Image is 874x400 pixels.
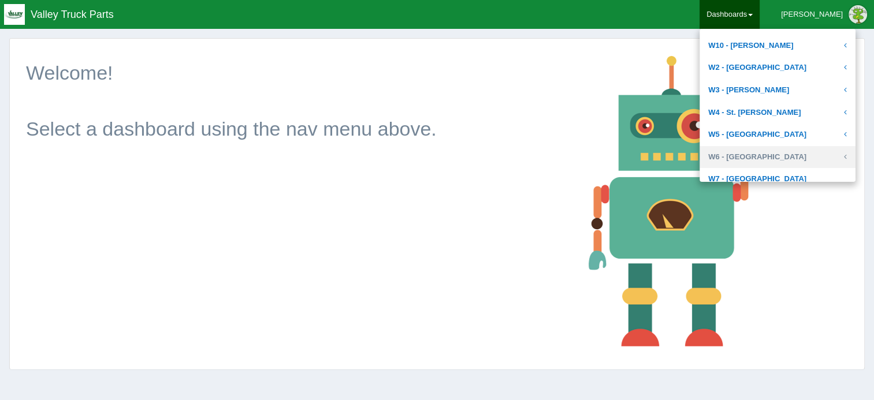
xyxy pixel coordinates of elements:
[4,4,25,25] img: q1blfpkbivjhsugxdrfq.png
[700,124,856,146] a: W5 - [GEOGRAPHIC_DATA]
[849,5,867,24] img: Profile Picture
[781,3,843,26] div: [PERSON_NAME]
[700,146,856,169] a: W6 - [GEOGRAPHIC_DATA]
[700,168,856,201] a: W7 - [GEOGRAPHIC_DATA][PERSON_NAME]
[580,47,764,354] img: robot-18af129d45a23e4dba80317a7b57af8f57279c3d1c32989fc063bd2141a5b856.png
[31,9,114,20] span: Valley Truck Parts
[26,59,571,143] p: Welcome! Select a dashboard using the nav menu above.
[700,57,856,79] a: W2 - [GEOGRAPHIC_DATA]
[700,35,856,57] a: W10 - [PERSON_NAME]
[700,102,856,124] a: W4 - St. [PERSON_NAME]
[700,79,856,102] a: W3 - [PERSON_NAME]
